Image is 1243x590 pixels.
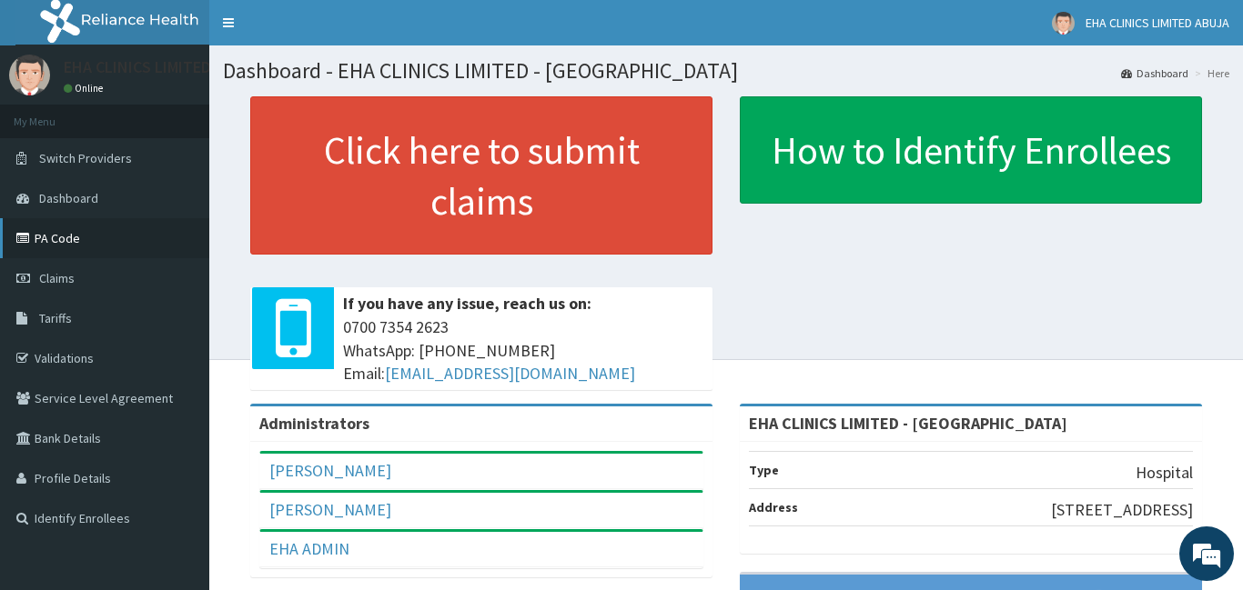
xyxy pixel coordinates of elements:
[749,462,779,478] b: Type
[740,96,1202,204] a: How to Identify Enrollees
[343,315,703,385] span: 0700 7354 2623 WhatsApp: [PHONE_NUMBER] Email:
[9,55,50,95] img: User Image
[1052,12,1075,35] img: User Image
[1086,15,1229,31] span: EHA CLINICS LIMITED ABUJA
[39,150,132,166] span: Switch Providers
[39,270,75,286] span: Claims
[1190,65,1229,81] li: Here
[1136,461,1193,485] p: Hospital
[1121,65,1188,81] a: Dashboard
[64,82,107,95] a: Online
[749,413,1067,434] strong: EHA CLINICS LIMITED - [GEOGRAPHIC_DATA]
[1051,498,1193,522] p: [STREET_ADDRESS]
[269,460,391,481] a: [PERSON_NAME]
[259,413,369,434] b: Administrators
[269,538,349,559] a: EHA ADMIN
[223,59,1229,83] h1: Dashboard - EHA CLINICS LIMITED - [GEOGRAPHIC_DATA]
[385,363,635,384] a: [EMAIL_ADDRESS][DOMAIN_NAME]
[269,499,391,520] a: [PERSON_NAME]
[250,96,712,255] a: Click here to submit claims
[749,499,798,515] b: Address
[343,293,591,314] b: If you have any issue, reach us on:
[39,310,72,326] span: Tariffs
[64,59,260,75] p: EHA CLINICS LIMITED ABUJA
[39,190,98,206] span: Dashboard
